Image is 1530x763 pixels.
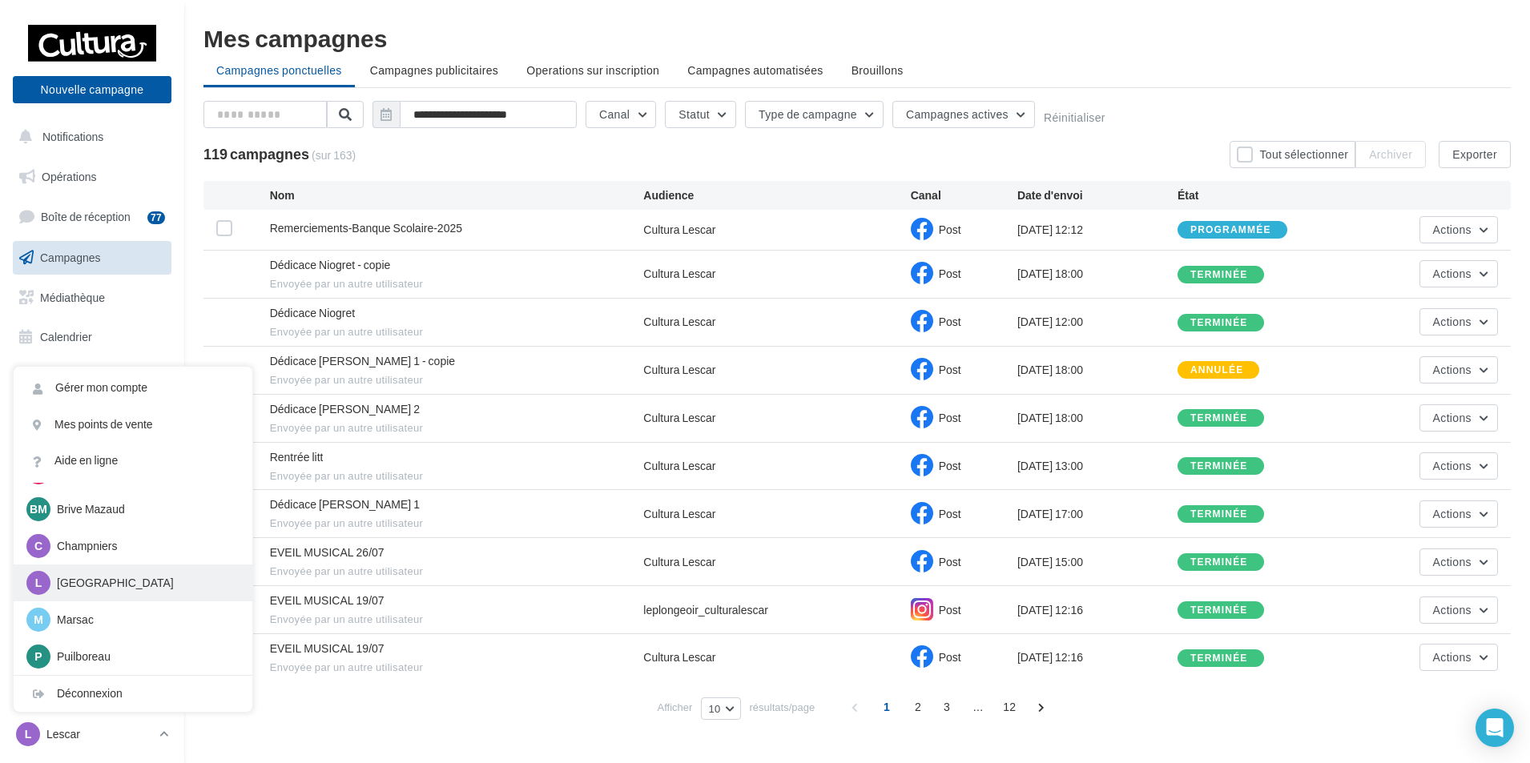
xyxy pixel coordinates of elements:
[1178,187,1338,203] div: État
[643,222,715,238] div: Cultura Lescar
[939,411,961,424] span: Post
[1190,318,1248,328] div: terminée
[1230,141,1355,168] button: Tout sélectionner
[643,602,768,618] div: leplongeoir_culturalescar
[35,575,42,591] span: L
[687,63,823,77] span: Campagnes automatisées
[1017,266,1178,282] div: [DATE] 18:00
[586,101,656,128] button: Canal
[10,120,168,154] button: Notifications
[312,147,356,163] span: (sur 163)
[25,726,32,742] span: L
[13,76,171,103] button: Nouvelle campagne
[270,516,644,531] span: Envoyée par un autre utilisateur
[1419,452,1498,480] button: Actions
[1190,557,1248,568] div: terminée
[57,612,233,628] p: Marsac
[30,501,47,517] span: BM
[270,497,420,511] span: Dédicace Michel Dourthe 1
[1190,225,1271,235] div: programmée
[270,661,644,675] span: Envoyée par un autre utilisateur
[1190,605,1248,616] div: terminée
[643,458,715,474] div: Cultura Lescar
[708,702,720,715] span: 10
[1017,506,1178,522] div: [DATE] 17:00
[57,538,233,554] p: Champniers
[1017,410,1178,426] div: [DATE] 18:00
[658,700,693,715] span: Afficher
[270,258,391,271] span: Dédicace Niogret - copie
[939,603,961,616] span: Post
[643,362,715,378] div: Cultura Lescar
[1190,509,1248,520] div: terminée
[1419,596,1498,624] button: Actions
[270,187,644,203] div: Nom
[874,694,900,720] span: 1
[270,373,644,388] span: Envoyée par un autre utilisateur
[1433,507,1472,520] span: Actions
[1044,111,1105,124] button: Réinitialiser
[10,199,175,234] a: Boîte de réception77
[42,170,96,183] span: Opérations
[14,676,252,712] div: Déconnexion
[370,63,498,77] span: Campagnes publicitaires
[13,719,171,749] a: L Lescar
[14,407,252,443] a: Mes points de vente
[34,538,42,554] span: C
[745,101,884,128] button: Type de campagne
[270,593,385,607] span: EVEIL MUSICAL 19/07
[270,545,385,559] span: EVEIL MUSICAL 26/07
[939,555,961,568] span: Post
[270,277,644,291] span: Envoyée par un autre utilisateur
[526,63,659,77] span: Operations sur inscription
[46,726,153,742] p: Lescar
[643,187,910,203] div: Audience
[934,694,960,720] span: 3
[10,160,175,194] a: Opérations
[270,221,462,235] span: Remerciements-Banque Scolaire-2025
[270,325,644,339] span: Envoyée par un autre utilisateur
[1433,267,1472,280] span: Actions
[34,612,43,628] span: M
[270,450,324,464] span: Rentrée litt
[643,410,715,426] div: Cultura Lescar
[1017,458,1178,474] div: [DATE] 13:00
[1419,500,1498,528] button: Actions
[1433,555,1472,568] span: Actions
[939,223,961,236] span: Post
[1017,649,1178,665] div: [DATE] 12:16
[939,267,961,280] span: Post
[147,211,165,224] div: 77
[1190,270,1248,280] div: terminée
[1433,315,1472,328] span: Actions
[1017,314,1178,330] div: [DATE] 12:00
[41,210,131,223] span: Boîte de réception
[1433,363,1472,376] span: Actions
[906,107,1009,121] span: Campagnes actives
[1419,308,1498,335] button: Actions
[1190,461,1248,472] div: terminée
[1476,709,1514,747] div: Open Intercom Messenger
[939,363,961,376] span: Post
[270,306,356,319] span: Dédicace Niogret
[1355,141,1426,168] button: Archiver
[1419,356,1498,384] button: Actions
[939,459,961,472] span: Post
[270,641,385,655] span: EVEIL MUSICAL 19/07
[1017,554,1178,570] div: [DATE] 15:00
[42,130,103,143] span: Notifications
[40,251,101,264] span: Campagnes
[643,314,715,330] div: Cultura Lescar
[1419,216,1498,243] button: Actions
[965,694,991,720] span: ...
[701,697,740,720] button: 10
[905,694,931,720] span: 2
[1439,141,1511,168] button: Exporter
[1419,548,1498,576] button: Actions
[643,554,715,570] div: Cultura Lescar
[1433,603,1472,616] span: Actions
[1017,362,1178,378] div: [DATE] 18:00
[643,506,715,522] div: Cultura Lescar
[203,145,309,163] span: 119 campagnes
[203,26,1511,50] div: Mes campagnes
